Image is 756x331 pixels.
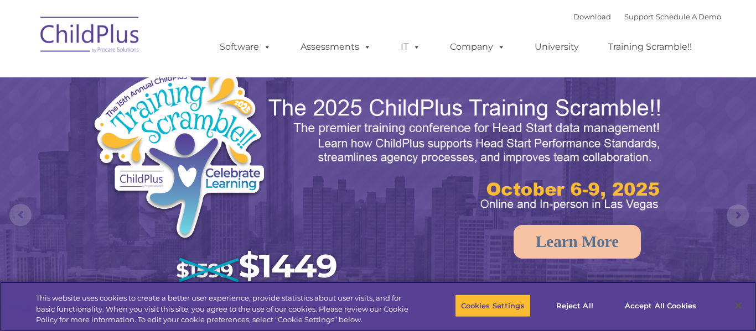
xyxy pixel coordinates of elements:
[439,36,516,58] a: Company
[573,12,721,21] font: |
[36,293,416,325] div: This website uses cookies to create a better user experience, provide statistics about user visit...
[390,36,432,58] a: IT
[514,225,641,259] a: Learn More
[573,12,611,21] a: Download
[524,36,590,58] a: University
[540,294,609,317] button: Reject All
[289,36,382,58] a: Assessments
[597,36,703,58] a: Training Scramble!!
[209,36,282,58] a: Software
[455,294,531,317] button: Cookies Settings
[35,9,146,64] img: ChildPlus by Procare Solutions
[619,294,702,317] button: Accept All Cookies
[726,293,750,318] button: Close
[656,12,721,21] a: Schedule A Demo
[624,12,654,21] a: Support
